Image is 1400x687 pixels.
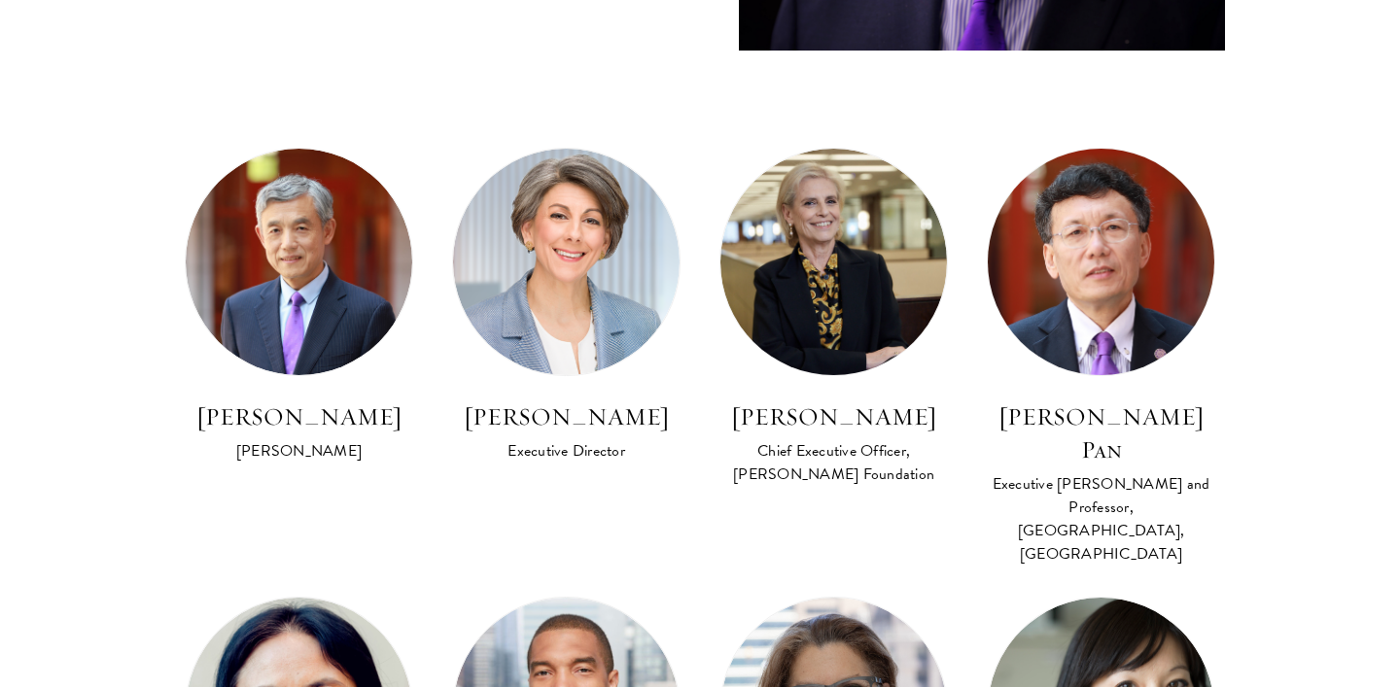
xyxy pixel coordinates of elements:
div: [PERSON_NAME] [185,439,413,463]
h3: [PERSON_NAME] [719,400,948,433]
h3: [PERSON_NAME] Pan [987,400,1215,466]
h3: [PERSON_NAME] [452,400,681,433]
div: Chief Executive Officer, [PERSON_NAME] Foundation [719,439,948,486]
div: Executive [PERSON_NAME] and Professor, [GEOGRAPHIC_DATA], [GEOGRAPHIC_DATA] [987,472,1215,566]
a: [PERSON_NAME] Chief Executive Officer, [PERSON_NAME] Foundation [719,148,948,488]
a: [PERSON_NAME] Pan Executive [PERSON_NAME] and Professor, [GEOGRAPHIC_DATA], [GEOGRAPHIC_DATA] [987,148,1215,567]
a: [PERSON_NAME] [PERSON_NAME] [185,148,413,464]
a: [PERSON_NAME] Executive Director [452,148,681,464]
div: Executive Director [452,439,681,463]
h3: [PERSON_NAME] [185,400,413,433]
